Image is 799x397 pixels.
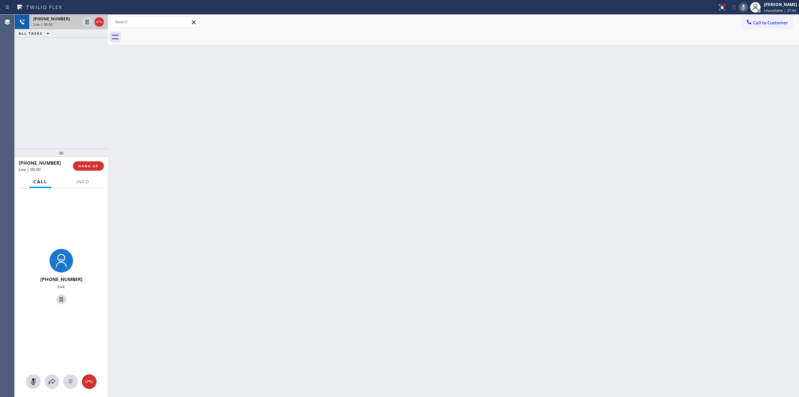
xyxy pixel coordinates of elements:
span: Live | 00:00 [33,22,53,27]
span: [PHONE_NUMBER] [40,276,83,282]
span: Live | 00:00 [19,167,41,172]
button: HANG UP [73,161,104,171]
span: Call to Customer [753,20,788,26]
button: Call to Customer [741,16,792,29]
button: Open directory [45,374,59,389]
button: Hold Customer [56,294,66,304]
button: Call [29,175,51,188]
span: [PHONE_NUMBER] [33,16,70,22]
button: Hang up [95,17,104,27]
button: Mute [739,3,748,12]
span: Unavailable | 27:44 [764,8,796,13]
span: [PHONE_NUMBER] [19,160,61,166]
input: Search [110,17,199,27]
button: ALL TASKS [15,29,56,37]
button: Hold Customer [83,17,92,27]
button: Info [72,175,93,188]
span: Call [33,179,47,185]
div: [PERSON_NAME] [764,2,797,7]
span: Info [76,179,89,185]
span: ALL TASKS [19,31,43,36]
button: Hang up [82,374,97,389]
button: Open dialpad [63,374,78,389]
span: HANG UP [78,164,99,168]
button: Mute [26,374,41,389]
span: Live [58,284,65,289]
